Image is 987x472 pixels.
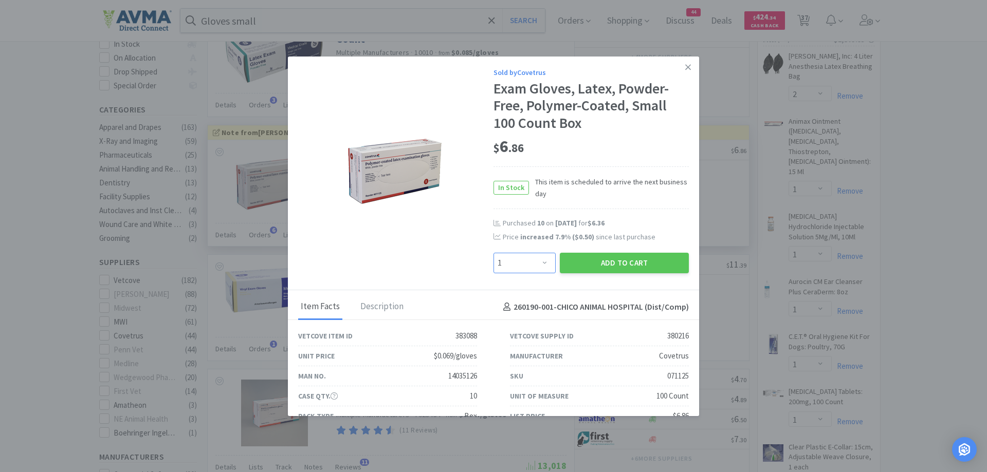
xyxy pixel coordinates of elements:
[332,130,460,210] img: 953fc7a291ed49909f914478ae833959_380216.png
[298,410,334,422] div: Pack Type
[659,350,689,362] div: Covetrus
[503,231,689,242] div: Price since last purchase
[499,300,689,314] h4: 260190-001 - CHICO ANIMAL HOSPITAL (Dist/Comp)
[510,350,563,362] div: Manufacturer
[464,410,477,422] div: Box
[434,350,477,362] div: $0.069/gloves
[673,410,689,422] div: $6.86
[656,390,689,402] div: 100 Count
[493,136,524,157] span: 6
[448,370,477,382] div: 14035126
[510,330,574,342] div: Vetcove Supply ID
[298,390,338,402] div: Case Qty.
[667,370,689,382] div: 071125
[455,330,477,342] div: 383088
[494,181,528,194] span: In Stock
[298,330,353,342] div: Vetcove Item ID
[508,141,524,155] span: . 86
[298,294,342,320] div: Item Facts
[298,370,326,382] div: Man No.
[588,218,605,228] span: $6.36
[529,176,689,199] span: This item is scheduled to arrive the next business day
[493,80,689,132] div: Exam Gloves, Latex, Powder-Free, Polymer-Coated, Small 100 Count Box
[503,218,689,229] div: Purchased on for
[470,390,477,402] div: 10
[537,218,544,228] span: 10
[493,141,500,155] span: $
[298,350,335,362] div: Unit Price
[358,294,406,320] div: Description
[510,410,545,422] div: List Price
[560,253,689,273] button: Add to Cart
[493,67,689,78] div: Sold by Covetrus
[952,437,977,462] div: Open Intercom Messenger
[520,232,594,241] span: increased 7.9 % ( )
[555,218,577,228] span: [DATE]
[575,232,592,241] span: $0.50
[510,390,569,402] div: Unit of Measure
[510,370,523,382] div: SKU
[667,330,689,342] div: 380216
